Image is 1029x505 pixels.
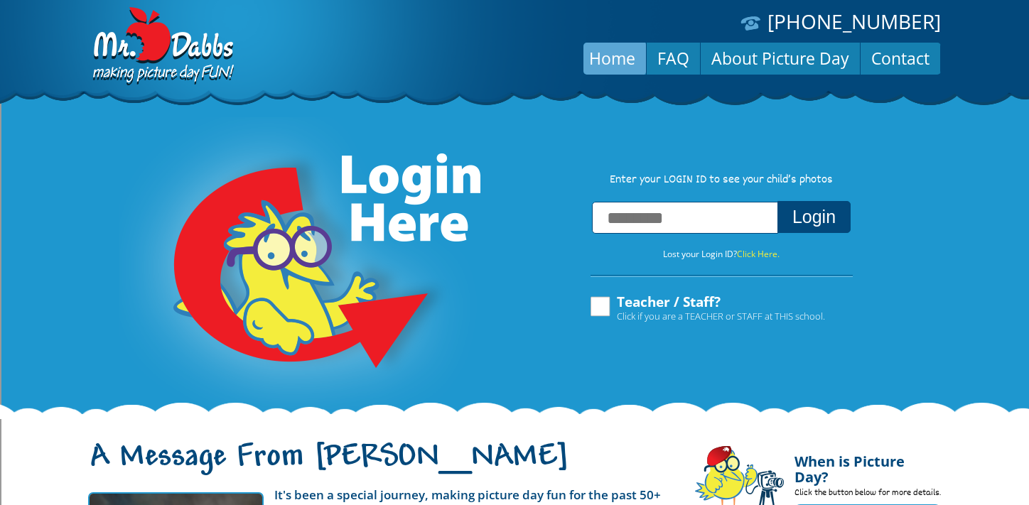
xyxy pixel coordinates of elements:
[578,41,646,75] a: Home
[767,8,941,35] a: [PHONE_NUMBER]
[794,445,941,485] h4: When is Picture Day?
[794,485,941,504] p: Click the button below for more details.
[701,41,860,75] a: About Picture Day
[647,41,700,75] a: FAQ
[88,7,236,87] img: Dabbs Company
[861,41,940,75] a: Contact
[88,451,674,481] h1: A Message From [PERSON_NAME]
